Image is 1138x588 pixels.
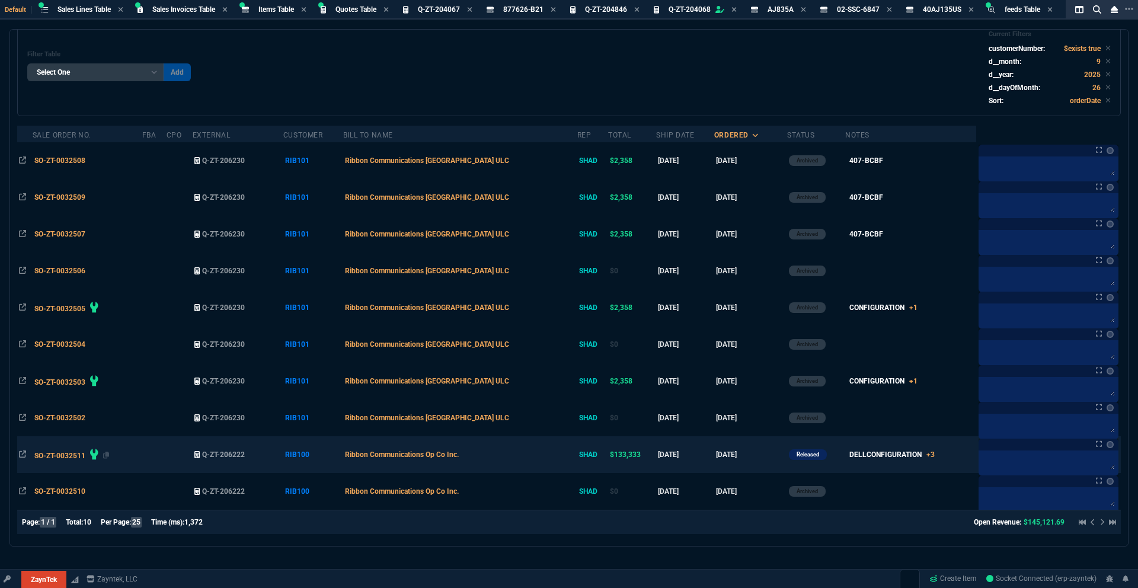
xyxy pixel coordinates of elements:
td: $2,358 [608,142,656,179]
span: Items Table [258,5,294,14]
nx-icon: Open In Opposite Panel [19,377,26,385]
nx-icon: Close Tab [118,5,123,15]
td: [DATE] [656,400,714,436]
span: Q-ZT-206230 [202,193,245,202]
span: SO-ZT-0032507 [34,230,85,238]
span: Ribbon Communications [GEOGRAPHIC_DATA] ULC [345,156,509,165]
div: Rep [577,130,592,140]
nx-icon: Close Tab [801,5,806,15]
span: $145,121.69 [1024,518,1065,526]
td: [DATE] [656,142,714,179]
td: RIB101 [283,400,343,436]
nx-icon: Open In Opposite Panel [19,230,26,238]
td: SHAD [577,436,608,473]
p: Archived [797,487,818,496]
code: orderDate [1070,97,1101,105]
td: RIB101 [283,289,343,326]
h6: Current Filters [989,30,1111,39]
span: 25 [131,517,142,528]
span: Q-ZT-204067 [418,5,460,14]
td: $2,358 [608,216,656,253]
td: SHAD [577,473,608,510]
span: Ribbon Communications [GEOGRAPHIC_DATA] ULC [345,230,509,238]
div: ordered [714,130,749,140]
span: 1,372 [184,518,203,526]
div: 407-BCBF [849,229,883,239]
nx-icon: Open In Opposite Panel [19,303,26,312]
span: Page: [22,518,40,526]
span: Socket Connected (erp-zayntek) [986,575,1097,583]
td: [DATE] [714,289,787,326]
td: SHAD [577,326,608,363]
p: Archived [797,340,818,349]
span: Ribbon Communications [GEOGRAPHIC_DATA] ULC [345,414,509,422]
td: RIB101 [283,216,343,253]
span: Ribbon Communications Op Co Inc. [345,487,459,496]
nx-icon: Open In Opposite Panel [19,193,26,202]
td: [DATE] [714,253,787,289]
span: Time (ms): [151,518,184,526]
td: $133,333 [608,436,656,473]
span: Open Revenue: [974,518,1021,526]
td: [DATE] [656,363,714,400]
p: Archived [797,303,818,312]
td: [DATE] [656,179,714,216]
span: Ribbon Communications Op Co Inc. [345,450,459,459]
span: Sales Invoices Table [152,5,215,14]
div: Sale Order No. [33,130,91,140]
span: 40AJ135US [923,5,961,14]
span: Ribbon Communications [GEOGRAPHIC_DATA] ULC [345,193,509,202]
span: Ribbon Communications [GEOGRAPHIC_DATA] ULC [345,267,509,275]
td: SHAD [577,253,608,289]
nx-icon: Close Tab [551,5,556,15]
div: 407-BCBF [849,192,883,203]
nx-icon: Open In Opposite Panel [19,267,26,275]
span: SO-ZT-0032506 [34,267,85,275]
div: Bill To Name [343,130,393,140]
span: AJ835A [768,5,794,14]
nx-icon: Search [1088,2,1106,17]
td: $0 [608,400,656,436]
td: SHAD [577,363,608,400]
p: Archived [797,156,818,165]
nx-icon: Close Tab [968,5,974,15]
td: $2,358 [608,289,656,326]
nx-icon: Open In Opposite Panel [19,414,26,422]
span: Q-ZT-206230 [202,230,245,238]
span: Q-ZT-206230 [202,414,245,422]
span: SO-ZT-0032504 [34,340,85,349]
span: Q-ZT-206230 [202,156,245,165]
span: SO-ZT-0032511 [34,452,85,460]
span: 877626-B21 [503,5,544,14]
td: [DATE] [714,179,787,216]
span: Total: [66,518,83,526]
td: $2,358 [608,179,656,216]
td: RIB101 [283,326,343,363]
td: SHAD [577,179,608,216]
span: Ribbon Communications [GEOGRAPHIC_DATA] ULC [345,303,509,312]
span: Q-ZT-206230 [202,303,245,312]
span: SO-ZT-0032508 [34,156,85,165]
span: Quotes Table [335,5,376,14]
span: SO-ZT-0032503 [34,378,85,386]
td: [DATE] [656,436,714,473]
td: [DATE] [714,326,787,363]
span: SO-ZT-0032510 [34,487,85,496]
div: External [193,130,231,140]
td: RIB101 [283,142,343,179]
td: [DATE] [656,473,714,510]
span: SO-ZT-0032502 [34,414,85,422]
td: [DATE] [714,142,787,179]
p: d__dayOfMonth: [989,82,1040,93]
nx-icon: Split Panels [1070,2,1088,17]
code: 9 [1097,57,1101,66]
span: Q-ZT-204068 [669,5,711,14]
td: $0 [608,253,656,289]
p: customerNumber: [989,43,1045,54]
td: SHAD [577,289,608,326]
td: [DATE] [714,400,787,436]
p: Archived [797,229,818,239]
td: RIB101 [283,253,343,289]
td: [DATE] [656,216,714,253]
p: Archived [797,376,818,386]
